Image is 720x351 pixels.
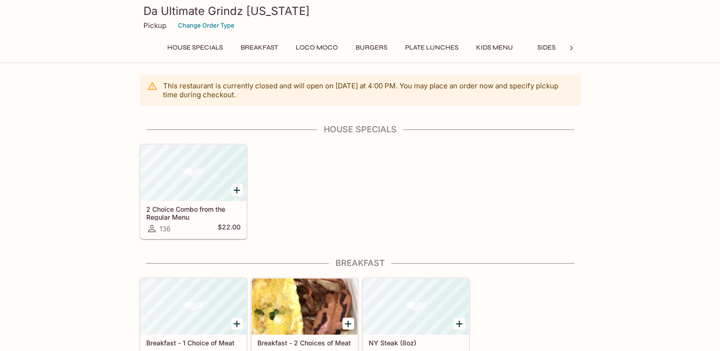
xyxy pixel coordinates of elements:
[162,41,228,54] button: House Specials
[218,223,241,234] h5: $22.00
[143,21,166,30] p: Pickup
[141,145,246,201] div: 2 Choice Combo from the Regular Menu
[454,318,465,330] button: Add NY Steak (8oz)
[141,279,246,335] div: Breakfast - 1 Choice of Meat
[350,41,392,54] button: Burgers
[342,318,354,330] button: Add Breakfast - 2 Choices of Meat
[235,41,283,54] button: Breakfast
[231,318,243,330] button: Add Breakfast - 1 Choice of Meat
[146,205,241,221] h5: 2 Choice Combo from the Regular Menu
[363,279,469,335] div: NY Steak (8oz)
[291,41,343,54] button: Loco Moco
[146,339,241,347] h5: Breakfast - 1 Choice of Meat
[159,224,171,233] span: 136
[174,18,239,33] button: Change Order Type
[140,144,247,239] a: 2 Choice Combo from the Regular Menu136$22.00
[471,41,518,54] button: Kids Menu
[526,41,568,54] button: Sides
[140,258,581,268] h4: Breakfast
[400,41,463,54] button: Plate Lunches
[143,4,577,18] h3: Da Ultimate Grindz [US_STATE]
[252,279,357,335] div: Breakfast - 2 Choices of Meat
[257,339,352,347] h5: Breakfast - 2 Choices of Meat
[231,184,243,196] button: Add 2 Choice Combo from the Regular Menu
[369,339,463,347] h5: NY Steak (8oz)
[140,124,581,135] h4: House Specials
[163,81,573,99] p: This restaurant is currently closed and will open on [DATE] at 4:00 PM . You may place an order n...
